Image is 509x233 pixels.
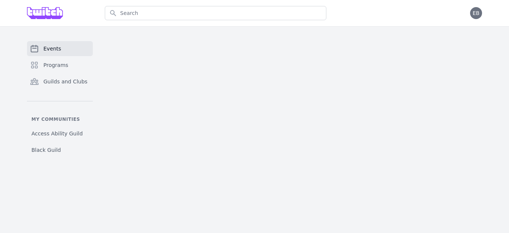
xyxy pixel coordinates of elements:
[43,78,88,85] span: Guilds and Clubs
[27,41,93,56] a: Events
[27,127,93,140] a: Access Ability Guild
[31,130,83,137] span: Access Ability Guild
[27,74,93,89] a: Guilds and Clubs
[27,116,93,122] p: My communities
[31,146,61,154] span: Black Guild
[43,61,68,69] span: Programs
[473,10,479,16] span: EB
[43,45,61,52] span: Events
[27,143,93,157] a: Black Guild
[27,7,63,19] img: Grove
[27,41,93,157] nav: Sidebar
[470,7,482,19] button: EB
[27,58,93,73] a: Programs
[105,6,326,20] input: Search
